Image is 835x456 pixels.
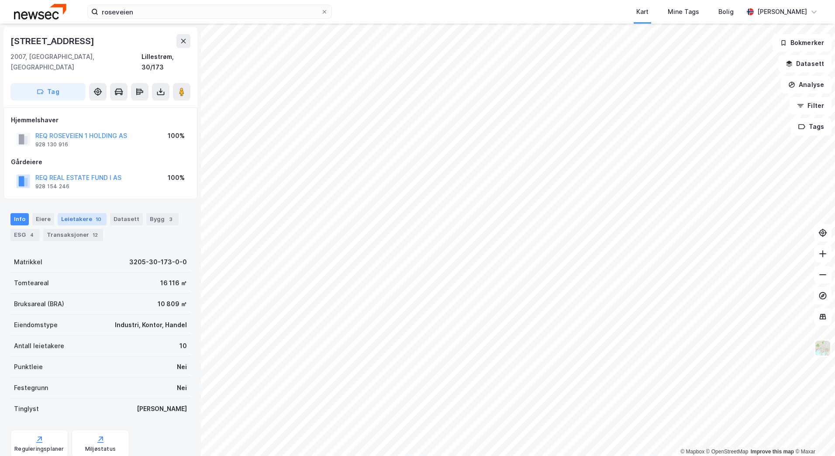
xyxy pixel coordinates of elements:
[790,97,832,114] button: Filter
[14,404,39,414] div: Tinglyst
[11,115,190,125] div: Hjemmelshaver
[751,449,794,455] a: Improve this map
[718,7,734,17] div: Bolig
[137,404,187,414] div: [PERSON_NAME]
[98,5,321,18] input: Søk på adresse, matrikkel, gårdeiere, leietakere eller personer
[110,213,143,225] div: Datasett
[706,449,749,455] a: OpenStreetMap
[781,76,832,93] button: Analyse
[168,173,185,183] div: 100%
[141,52,190,73] div: Lillestrøm, 30/173
[773,34,832,52] button: Bokmerker
[115,320,187,330] div: Industri, Kontor, Handel
[636,7,649,17] div: Kart
[791,118,832,135] button: Tags
[14,383,48,393] div: Festegrunn
[10,213,29,225] div: Info
[168,131,185,141] div: 100%
[85,446,116,453] div: Miljøstatus
[10,229,40,241] div: ESG
[14,446,64,453] div: Reguleringsplaner
[668,7,699,17] div: Mine Tags
[146,213,179,225] div: Bygg
[14,299,64,309] div: Bruksareal (BRA)
[43,229,103,241] div: Transaksjoner
[10,52,141,73] div: 2007, [GEOGRAPHIC_DATA], [GEOGRAPHIC_DATA]
[10,34,96,48] div: [STREET_ADDRESS]
[28,231,36,239] div: 4
[14,362,43,372] div: Punktleie
[35,183,69,190] div: 928 154 246
[14,320,58,330] div: Eiendomstype
[160,278,187,288] div: 16 116 ㎡
[177,383,187,393] div: Nei
[158,299,187,309] div: 10 809 ㎡
[14,4,66,19] img: newsec-logo.f6e21ccffca1b3a03d2d.png
[680,449,704,455] a: Mapbox
[791,414,835,456] iframe: Chat Widget
[94,215,103,224] div: 10
[14,341,64,351] div: Antall leietakere
[177,362,187,372] div: Nei
[778,55,832,73] button: Datasett
[14,257,42,267] div: Matrikkel
[11,157,190,167] div: Gårdeiere
[757,7,807,17] div: [PERSON_NAME]
[791,414,835,456] div: Kontrollprogram for chat
[35,141,68,148] div: 928 130 916
[58,213,107,225] div: Leietakere
[166,215,175,224] div: 3
[32,213,54,225] div: Eiere
[14,278,49,288] div: Tomteareal
[179,341,187,351] div: 10
[129,257,187,267] div: 3205-30-173-0-0
[91,231,100,239] div: 12
[814,340,831,356] img: Z
[10,83,86,100] button: Tag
